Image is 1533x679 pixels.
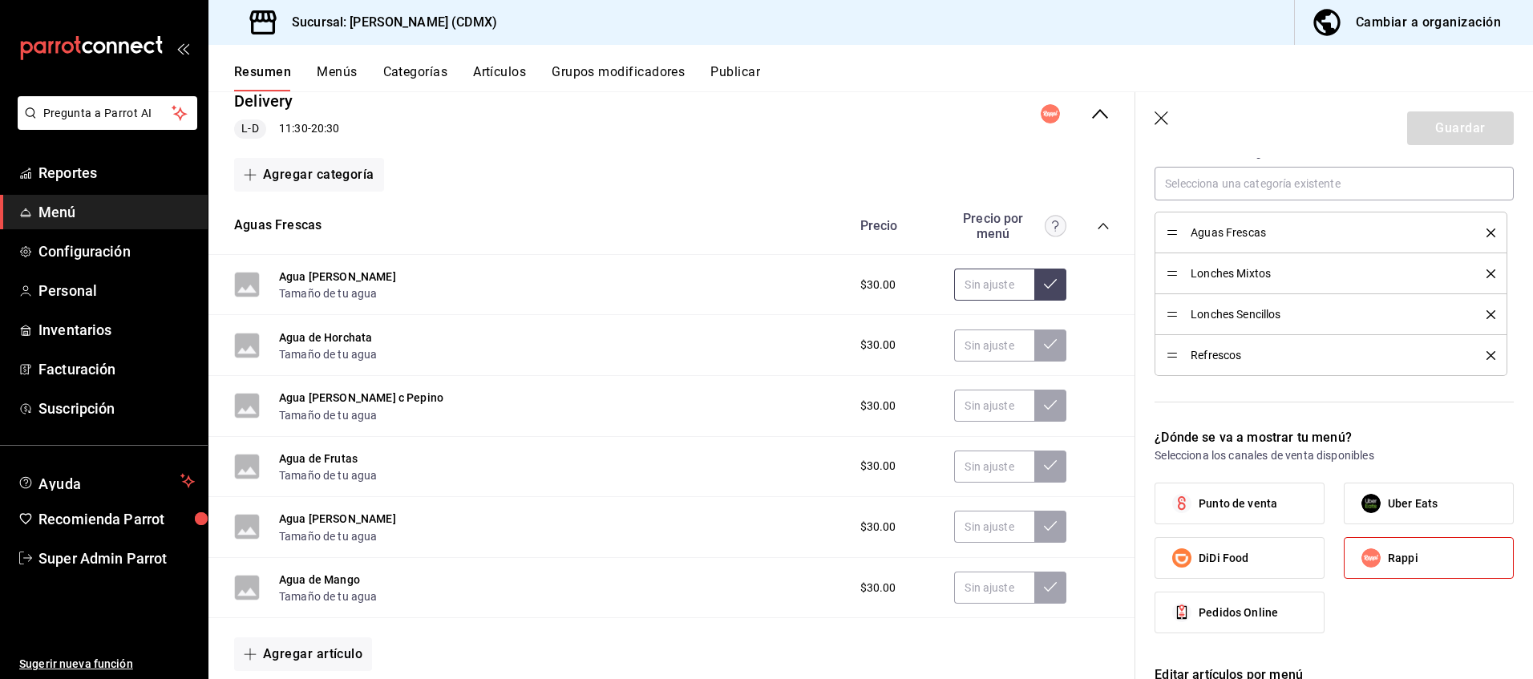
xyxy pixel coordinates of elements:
button: Pregunta a Parrot AI [18,96,197,130]
button: Grupos modificadores [552,64,685,91]
button: Categorías [383,64,448,91]
button: Agua [PERSON_NAME] [279,511,396,527]
span: Facturación [38,358,195,380]
input: Sin ajuste [954,329,1034,362]
button: delete [1475,269,1495,278]
button: Tamaño de tu agua [279,467,378,483]
button: Tamaño de tu agua [279,588,378,604]
button: Agua de Frutas [279,451,358,467]
span: Rappi [1388,550,1418,567]
button: Publicar [710,64,760,91]
button: delete [1475,310,1495,319]
div: Precio [844,218,947,233]
button: delete [1475,351,1495,360]
span: Personal [38,280,195,301]
button: Tamaño de tu agua [279,346,378,362]
span: $30.00 [860,519,896,536]
input: Sin ajuste [954,511,1034,543]
span: Refrescos [1191,350,1462,361]
span: $30.00 [860,458,896,475]
span: $30.00 [860,580,896,596]
span: $30.00 [860,337,896,354]
input: Selecciona una categoría existente [1155,167,1514,200]
span: Menú [38,201,195,223]
button: Agua de Mango [279,572,360,588]
span: Super Admin Parrot [38,548,195,569]
span: Ayuda [38,471,174,491]
span: $30.00 [860,277,896,293]
span: Aguas Frescas [1191,227,1462,238]
button: Tamaño de tu agua [279,528,378,544]
span: Configuración [38,240,195,262]
span: Reportes [38,162,195,184]
button: Menús [317,64,357,91]
button: Agregar categoría [234,158,384,192]
button: delete [1475,228,1495,237]
span: L-D [235,120,265,137]
div: collapse-menu-row [208,77,1135,152]
button: Agua de Horchata [279,329,372,346]
button: Tamaño de tu agua [279,407,378,423]
span: Pedidos Online [1199,604,1278,621]
a: Pregunta a Parrot AI [11,116,197,133]
button: Delivery [234,90,293,113]
p: ¿Dónde se va a mostrar tu menú? [1155,428,1514,447]
div: Precio por menú [954,211,1066,241]
button: open_drawer_menu [176,42,189,55]
button: Resumen [234,64,291,91]
span: Lonches Mixtos [1191,268,1462,279]
div: navigation tabs [234,64,1533,91]
input: Sin ajuste [954,390,1034,422]
span: Pregunta a Parrot AI [43,105,172,122]
p: Selecciona los canales de venta disponibles [1155,447,1514,463]
span: Recomienda Parrot [38,508,195,530]
button: Agua [PERSON_NAME] [279,269,396,285]
span: Inventarios [38,319,195,341]
button: Tamaño de tu agua [279,285,378,301]
span: Lonches Sencillos [1191,309,1462,320]
span: DiDi Food [1199,550,1248,567]
button: collapse-category-row [1097,220,1110,232]
h3: Sucursal: [PERSON_NAME] (CDMX) [279,13,497,32]
button: Artículos [473,64,526,91]
span: Suscripción [38,398,195,419]
div: 11:30 - 20:30 [234,119,339,139]
span: Uber Eats [1388,495,1438,512]
span: Punto de venta [1199,495,1277,512]
input: Sin ajuste [954,269,1034,301]
div: Cambiar a organización [1356,11,1501,34]
button: Agua [PERSON_NAME] c Pepino [279,390,443,406]
button: Aguas Frescas [234,216,322,235]
input: Sin ajuste [954,572,1034,604]
span: Sugerir nueva función [19,656,195,673]
button: Agregar artículo [234,637,372,671]
input: Sin ajuste [954,451,1034,483]
span: $30.00 [860,398,896,414]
